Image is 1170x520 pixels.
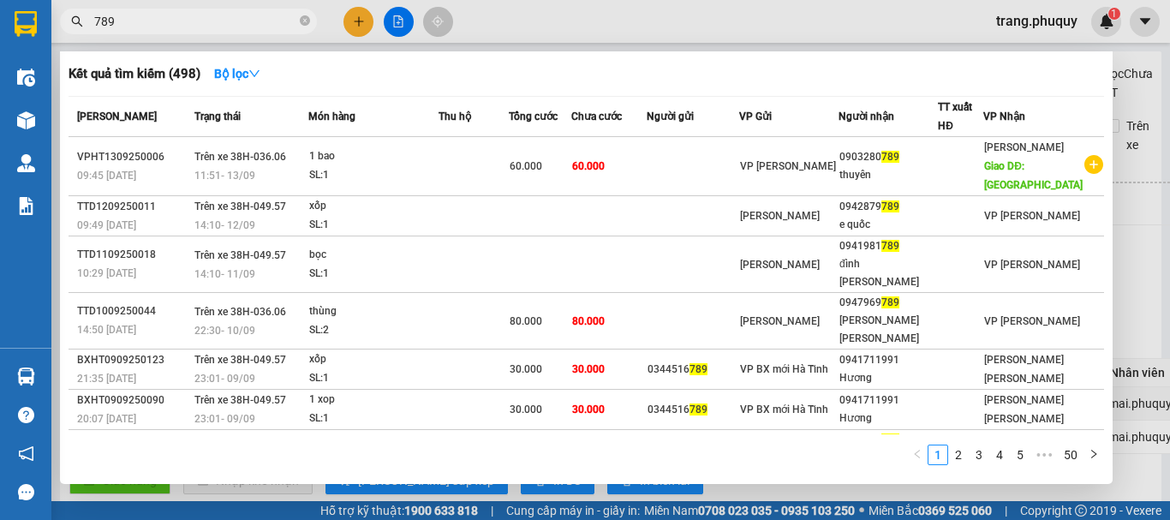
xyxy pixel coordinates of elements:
strong: Bộ lọc [214,67,260,81]
span: 60.000 [510,160,542,172]
span: 60.000 [572,160,605,172]
span: Trên xe 38H-036.06 [194,151,286,163]
span: 10:29 [DATE] [77,267,136,279]
div: 1 bao [309,147,438,166]
div: Hương [839,369,937,387]
span: Thu hộ [439,111,471,123]
span: left [912,449,922,459]
a: 4 [990,445,1009,464]
img: solution-icon [17,197,35,215]
span: Giao DĐ: [GEOGRAPHIC_DATA] [984,160,1083,191]
div: 0947969 [839,294,937,312]
div: bọc [309,246,438,265]
li: 3 [969,445,989,465]
li: Next 5 Pages [1030,445,1058,465]
span: close-circle [300,14,310,30]
div: xốp [309,350,438,369]
a: 2 [949,445,968,464]
span: [PERSON_NAME] [77,111,157,123]
span: 789 [689,363,707,375]
span: 30.000 [572,363,605,375]
span: 14:10 - 11/09 [194,268,255,280]
span: question-circle [18,407,34,423]
li: Previous Page [907,445,928,465]
span: VP [PERSON_NAME] [984,259,1080,271]
a: 5 [1011,445,1030,464]
span: VP Gửi [739,111,772,123]
a: 1 [928,445,947,464]
span: 789 [881,200,899,212]
span: right [1089,449,1099,459]
div: thùng [309,302,438,321]
img: warehouse-icon [17,69,35,87]
span: Chưa cước [571,111,622,123]
span: 80.000 [510,315,542,327]
span: message [18,484,34,500]
li: 4 [989,445,1010,465]
span: VP [PERSON_NAME] [740,160,836,172]
span: Người gửi [647,111,694,123]
span: 22:30 - 10/09 [194,325,255,337]
span: notification [18,445,34,462]
span: 30.000 [510,403,542,415]
span: 23:01 - 09/09 [194,413,255,425]
a: 3 [970,445,988,464]
img: logo-vxr [15,11,37,37]
span: Trạng thái [194,111,241,123]
span: 14:10 - 12/09 [194,219,255,231]
div: TTD1209250011 [77,198,189,216]
div: Hương [839,409,937,427]
div: xốp [309,197,438,216]
div: 0344516 [648,361,737,379]
span: 789 [881,151,899,163]
span: Trên xe 38H-036.06 [194,306,286,318]
img: warehouse-icon [17,111,35,129]
img: warehouse-icon [17,368,35,386]
img: warehouse-icon [17,154,35,172]
input: Tìm tên, số ĐT hoặc mã đơn [94,12,296,31]
div: BXHT0909250090 [77,391,189,409]
div: SL: 1 [309,409,438,428]
a: 50 [1059,445,1083,464]
span: 11:51 - 13/09 [194,170,255,182]
span: Trên xe 38H-049.57 [194,200,286,212]
div: [PERSON_NAME] [PERSON_NAME] [839,312,937,348]
div: SL: 1 [309,166,438,185]
div: 1 xop [309,391,438,409]
span: VP BX mới Hà Tĩnh [740,363,828,375]
span: 789 [881,296,899,308]
div: 0941711991 [839,391,937,409]
span: Trên xe 38H-049.57 [194,249,286,261]
span: [PERSON_NAME] [740,210,820,222]
span: 09:45 [DATE] [77,170,136,182]
span: 789 [881,240,899,252]
li: 1 [928,445,948,465]
span: TT xuất HĐ [938,101,972,132]
span: 789 [881,433,899,445]
h3: Kết quả tìm kiếm ( 498 ) [69,65,200,83]
span: 21:35 [DATE] [77,373,136,385]
span: Trên xe 38H-049.57 [194,354,286,366]
span: VP [PERSON_NAME] [984,315,1080,327]
div: TTD1109250018 [77,246,189,264]
span: ••• [1030,445,1058,465]
div: e quốc [839,216,937,234]
span: 80.000 [572,315,605,327]
span: [PERSON_NAME] [740,315,820,327]
button: right [1083,445,1104,465]
span: 09:49 [DATE] [77,219,136,231]
div: SL: 1 [309,216,438,235]
div: SL: 1 [309,369,438,388]
span: 23:01 - 09/09 [194,373,255,385]
li: 2 [948,445,969,465]
button: left [907,445,928,465]
div: thuyên [839,166,937,184]
span: 14:50 [DATE] [77,324,136,336]
span: VP [PERSON_NAME] [984,210,1080,222]
span: search [71,15,83,27]
div: 0942879 [839,198,937,216]
div: 0903280 [839,148,937,166]
span: Món hàng [308,111,355,123]
div: 0344516 [648,401,737,419]
span: [PERSON_NAME] [740,259,820,271]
